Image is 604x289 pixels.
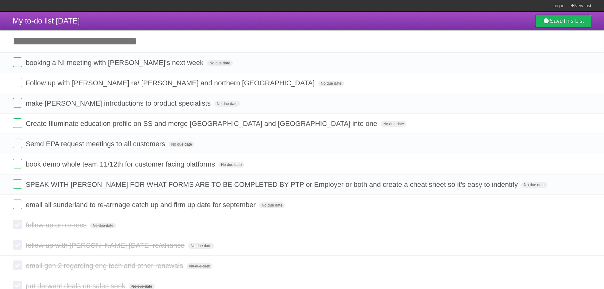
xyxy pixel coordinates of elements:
[26,221,88,229] span: follow up on re-recs
[318,81,344,86] span: No due date
[26,79,316,87] span: Follow up with [PERSON_NAME] re/ [PERSON_NAME] and northern [GEOGRAPHIC_DATA]
[26,99,212,107] span: make [PERSON_NAME] introductions to product specialists
[381,121,406,127] span: No due date
[13,159,22,168] label: Done
[169,141,194,147] span: No due date
[187,263,212,269] span: No due date
[26,59,205,67] span: booking a NI meeting with [PERSON_NAME]'s next week
[13,260,22,270] label: Done
[26,241,186,249] span: follow up with [PERSON_NAME] [DATE] re/alliance
[90,223,116,228] span: No due date
[535,15,591,27] a: SaveThis List
[563,18,584,24] b: This List
[13,139,22,148] label: Done
[521,182,547,188] span: No due date
[13,78,22,87] label: Done
[214,101,240,107] span: No due date
[13,57,22,67] label: Done
[218,162,244,167] span: No due date
[13,118,22,128] label: Done
[207,60,233,66] span: No due date
[26,181,519,188] span: SPEAK WITH [PERSON_NAME] FOR WHAT FORMS ARE TO BE COMPLETED BY PTP or Employer or both and create...
[13,200,22,209] label: Done
[13,179,22,189] label: Done
[13,240,22,250] label: Done
[26,160,217,168] span: book demo whole team 11/12th for customer facing platforms
[26,262,185,270] span: email gen 2 regarding eng tech and other renewals
[188,243,214,249] span: No due date
[13,220,22,229] label: Done
[26,140,167,148] span: Semd EPA request meetings to all customers
[13,16,80,25] span: My to-do list [DATE]
[26,120,379,128] span: Create Illuminate education profile on SS and merge [GEOGRAPHIC_DATA] and [GEOGRAPHIC_DATA] into one
[259,202,285,208] span: No due date
[13,98,22,108] label: Done
[26,201,257,209] span: email all sunderland to re-arrnage catch up and firm up date for september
